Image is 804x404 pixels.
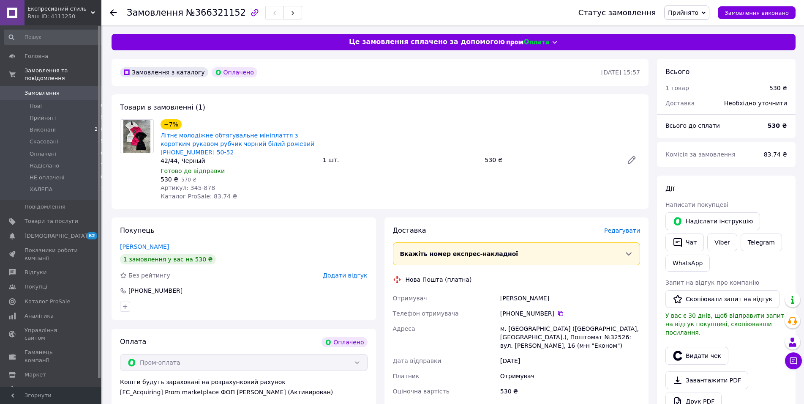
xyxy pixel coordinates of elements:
span: 530 ₴ [161,176,178,183]
span: Налаштування [25,385,68,393]
input: Пошук [4,30,104,45]
span: Готово до відправки [161,168,225,174]
time: [DATE] 15:57 [601,69,640,76]
img: Літнє молодіжне обтягувальне мініплаття з коротким рукавом рубчик чорний білий рожевий 42-44 46-4... [123,120,150,153]
span: Гаманець компанії [25,349,78,364]
span: №366321152 [186,8,246,18]
span: Скасовані [30,138,58,146]
span: Покупець [120,226,155,234]
span: 0 [101,102,104,110]
span: Отримувач [393,295,427,302]
span: Дата відправки [393,357,442,364]
div: Нова Пошта (платна) [403,275,474,284]
button: Замовлення виконано [718,6,796,19]
span: Адреса [393,325,415,332]
b: 530 ₴ [768,122,787,129]
span: Виконані [30,126,56,134]
div: Ваш ID: 4113250 [27,13,101,20]
span: Додати відгук [323,272,367,279]
span: Маркет [25,371,46,379]
span: Платник [393,373,420,379]
span: Товари та послуги [25,217,78,225]
button: Чат з покупцем [785,352,802,369]
a: Завантажити PDF [665,371,748,389]
span: Це замовлення сплачено за допомогою [349,37,505,47]
div: Повернутися назад [110,8,117,17]
div: Необхідно уточнити [719,94,792,113]
a: [PERSON_NAME] [120,243,169,250]
span: Управління сайтом [25,327,78,342]
div: [PHONE_NUMBER] [128,286,183,295]
span: Головна [25,52,48,60]
a: Telegram [741,234,782,251]
div: Статус замовлення [578,8,656,17]
button: Надіслати інструкцію [665,212,760,230]
span: Доставка [665,100,695,107]
span: Замовлення [127,8,183,18]
div: 530 ₴ [499,384,642,399]
div: м. [GEOGRAPHIC_DATA] ([GEOGRAPHIC_DATA], [GEOGRAPHIC_DATA].), Поштомат №32526: вул. [PERSON_NAME]... [499,321,642,353]
div: [FC_Acquiring] Prom marketplace ФОП [PERSON_NAME] (Активирован) [120,388,368,396]
button: Скопіювати запит на відгук [665,290,779,308]
a: WhatsApp [665,255,710,272]
span: НЕ оплачені [30,174,65,181]
a: Viber [707,234,737,251]
span: Запит на відгук про компанію [665,279,759,286]
span: ХАЛЕПА [30,186,52,193]
button: Чат [665,234,704,251]
span: Вкажіть номер експрес-накладної [400,250,518,257]
span: 85 [98,138,104,146]
span: Всього [665,68,690,76]
span: Без рейтингу [128,272,170,279]
span: Артикул: 345-878 [161,184,215,191]
span: 0 [101,150,104,158]
div: [PERSON_NAME] [499,291,642,306]
span: Покупці [25,283,47,291]
span: Оплата [120,338,146,346]
span: Каталог ProSale [25,298,70,305]
span: Показники роботи компанії [25,247,78,262]
div: [PHONE_NUMBER] [500,309,640,318]
div: 1 замовлення у вас на 530 ₴ [120,254,216,264]
div: Отримувач [499,368,642,384]
div: −7% [161,119,182,129]
span: Прийняті [30,114,56,122]
div: 530 ₴ [769,84,787,92]
a: Редагувати [623,151,640,168]
span: Замовлення та повідомлення [25,67,101,82]
span: Замовлення [25,89,60,97]
span: 5 [101,114,104,122]
div: Оплачено [212,67,257,77]
div: 1 шт. [319,154,482,166]
span: 0 [101,174,104,181]
span: 1 товар [665,85,689,91]
div: Оплачено [322,337,367,347]
span: Оціночна вартість [393,388,450,395]
a: Літнє молодіжне обтягувальне мініплаття з коротким рукавом рубчик чорний білий рожевий [PHONE_NUM... [161,132,314,156]
span: Телефон отримувача [393,310,459,317]
span: Надіслано [30,162,59,170]
span: 258 [95,126,104,134]
span: Комісія за замовлення [665,151,736,158]
span: 17 [98,162,104,170]
span: 570 ₴ [181,177,196,183]
span: Дії [665,184,674,192]
div: 530 ₴ [481,154,620,166]
span: У вас є 30 днів, щоб відправити запит на відгук покупцеві, скопіювавши посилання. [665,312,784,336]
span: Каталог ProSale: 83.74 ₴ [161,193,237,200]
span: Аналітика [25,312,54,320]
div: Кошти будуть зараховані на розрахунковий рахунок [120,378,368,396]
span: Оплачені [30,150,56,158]
span: Нові [30,102,42,110]
span: Експресивний стиль [27,5,91,13]
span: Замовлення виконано [725,10,789,16]
div: 42/44, Черный [161,157,316,165]
span: 62 [87,232,97,239]
div: [DATE] [499,353,642,368]
span: Доставка [393,226,426,234]
span: Редагувати [604,227,640,234]
span: Товари в замовленні (1) [120,103,205,111]
span: Прийнято [668,9,698,16]
span: Повідомлення [25,203,65,211]
span: [DEMOGRAPHIC_DATA] [25,232,87,240]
